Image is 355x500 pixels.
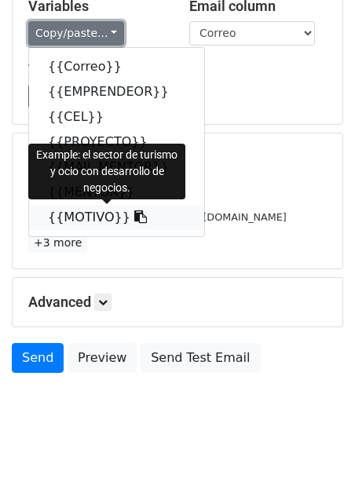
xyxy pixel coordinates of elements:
a: Send Test Email [141,343,260,373]
a: {{MOTIVO}} [29,205,204,230]
a: {{CEL}} [29,104,204,130]
a: {{PROYECTO}} [29,130,204,155]
small: [PERSON_NAME][EMAIL_ADDRESS][DOMAIN_NAME] [28,211,287,223]
a: Copy/paste... [28,21,124,46]
div: Example: el sector de turismo y ocio con desarrollo de negocios. [28,144,185,199]
a: {{Correo}} [29,54,204,79]
iframe: Chat Widget [276,425,355,500]
a: {{EMPRENDEOR}} [29,79,204,104]
a: Preview [68,343,137,373]
a: Send [12,343,64,373]
h5: Advanced [28,294,327,311]
a: +3 more [28,233,87,253]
